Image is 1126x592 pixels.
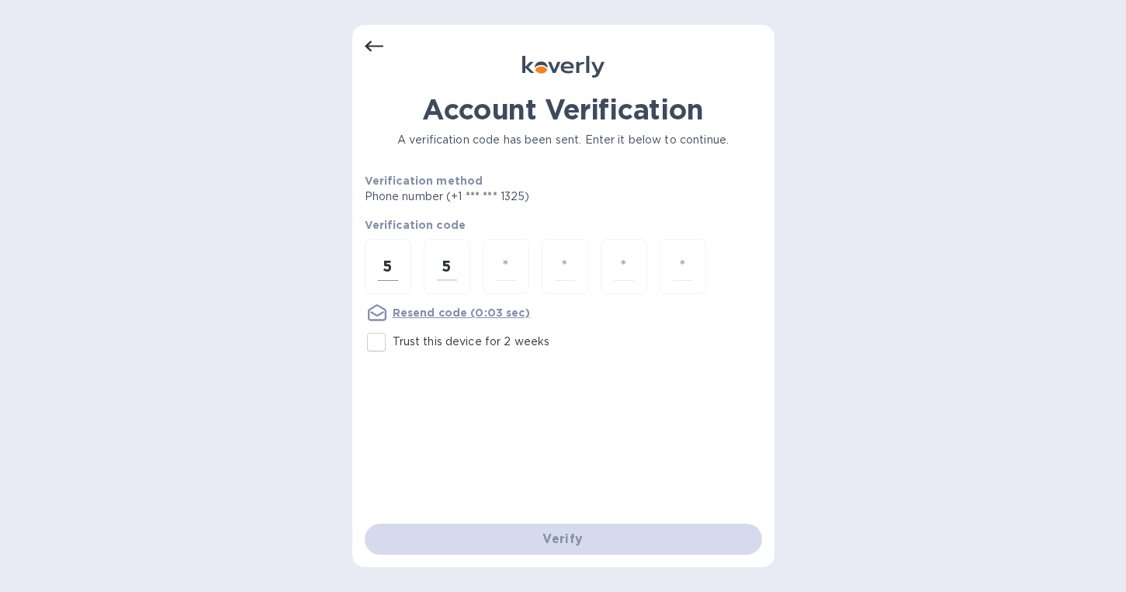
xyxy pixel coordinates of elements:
p: Phone number (+1 *** *** 1325) [365,189,649,205]
h1: Account Verification [365,93,762,126]
p: Verification code [365,217,762,233]
b: Verification method [365,175,483,187]
p: A verification code has been sent. Enter it below to continue. [365,132,762,148]
u: Resend code (0:03 sec) [393,306,530,319]
p: Trust this device for 2 weeks [393,334,550,350]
